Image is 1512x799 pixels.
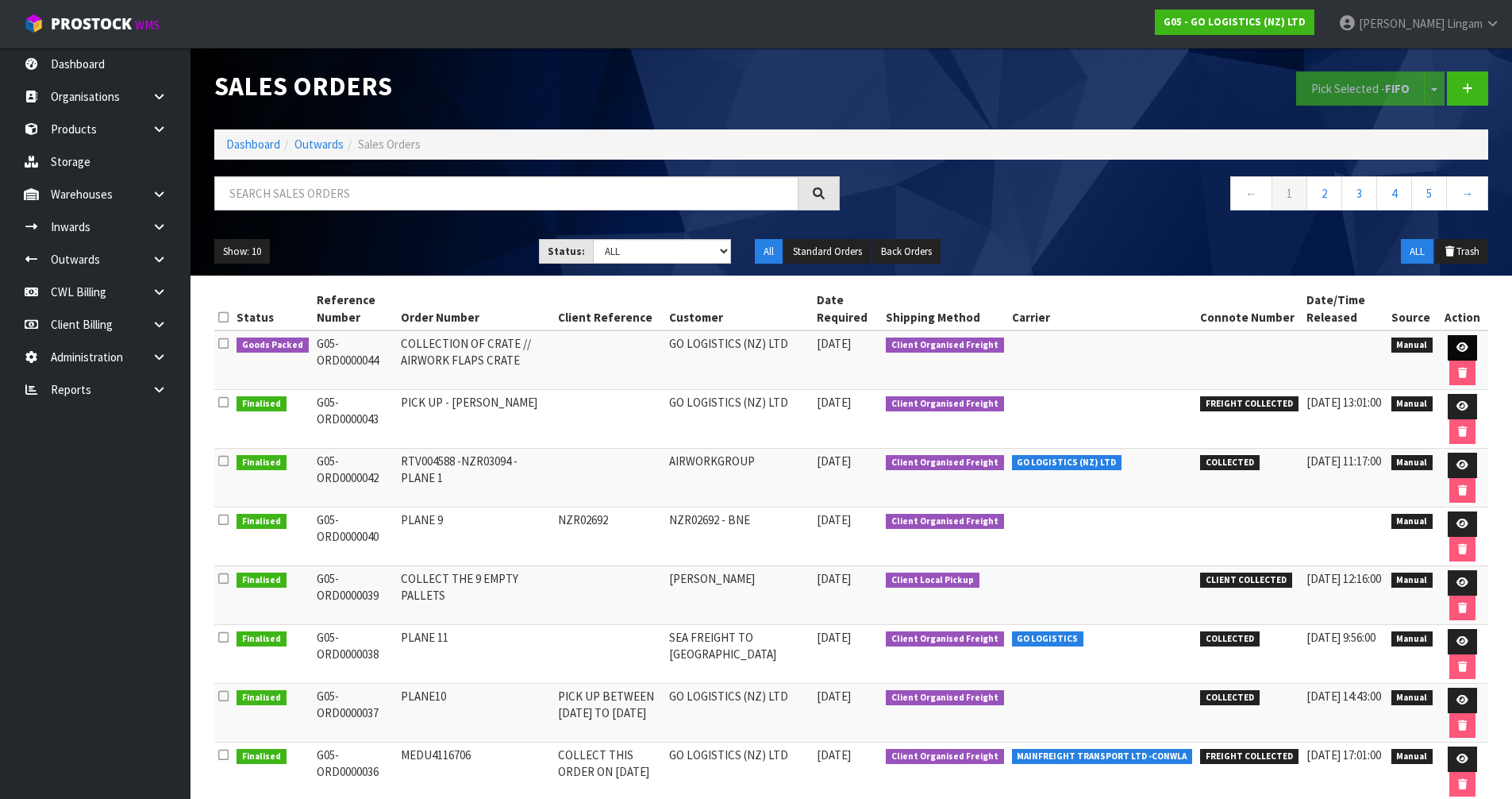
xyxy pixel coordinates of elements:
[1391,573,1433,589] span: Manual
[1437,288,1488,330] th: Action
[1012,749,1193,765] span: MAINFREIGHT TRANSPORT LTD -CONWLA
[135,17,160,33] small: WMS
[358,137,421,152] span: Sales Orders
[817,512,851,527] span: [DATE]
[1376,176,1412,210] a: 4
[886,338,1004,353] span: Client Organised Freight
[886,631,1004,647] span: Client Organised Freight
[665,625,814,684] td: SEA FREIGHT TO [GEOGRAPHIC_DATA]
[214,71,840,101] h1: Sales Orders
[665,566,814,625] td: [PERSON_NAME]
[237,514,287,530] span: Finalised
[1200,455,1260,471] span: COLLECTED
[1296,71,1425,106] button: Pick Selected -FIFO
[1196,288,1302,330] th: Connote Number
[214,176,798,210] input: Search sales orders
[1391,455,1433,471] span: Manual
[1008,288,1197,330] th: Carrier
[864,176,1489,215] nav: Page navigation
[237,749,287,765] span: Finalised
[1341,176,1377,210] a: 3
[1306,454,1381,469] span: [DATE] 11:17:00
[397,684,553,743] td: PLANE10
[237,455,287,471] span: Finalised
[872,239,941,264] button: Back Orders
[1306,630,1375,645] span: [DATE] 9:56:00
[397,508,553,566] td: PLANE 9
[313,288,398,330] th: Reference Number
[233,288,313,330] th: Status
[665,390,814,449] td: GO LOGISTICS (NZ) LTD
[1435,239,1488,264] button: Trash
[51,14,132,34] span: ProStock
[554,684,665,743] td: PICK UP BETWEEN [DATE] TO [DATE]
[1391,690,1433,706] span: Manual
[817,571,851,586] span: [DATE]
[1230,176,1272,210] a: ←
[237,631,287,647] span: Finalised
[397,288,553,330] th: Order Number
[1411,176,1447,210] a: 5
[397,390,553,449] td: PICK UP - [PERSON_NAME]
[886,455,1004,471] span: Client Organised Freight
[665,449,814,508] td: AIRWORKGROUP
[237,396,287,412] span: Finalised
[24,14,44,33] img: cube-alt.png
[817,395,851,410] span: [DATE]
[313,684,398,743] td: G05-ORD0000037
[554,508,665,566] td: NZR02692
[548,245,585,258] strong: Status:
[1359,16,1445,31] span: [PERSON_NAME]
[313,449,398,508] td: G05-ORD0000042
[1401,239,1433,264] button: ALL
[1272,176,1307,210] a: 1
[294,137,344,152] a: Outwards
[1306,395,1381,410] span: [DATE] 13:01:00
[817,689,851,704] span: [DATE]
[1306,176,1342,210] a: 2
[886,690,1004,706] span: Client Organised Freight
[1387,288,1437,330] th: Source
[397,625,553,684] td: PLANE 11
[882,288,1008,330] th: Shipping Method
[313,566,398,625] td: G05-ORD0000039
[1391,396,1433,412] span: Manual
[226,137,280,152] a: Dashboard
[665,508,814,566] td: NZR02692 - BNE
[1155,10,1314,35] a: G05 - GO LOGISTICS (NZ) LTD
[397,566,553,625] td: COLLECT THE 9 EMPTY PALLETS
[397,330,553,390] td: COLLECTION OF CRATE // AIRWORK FLAPS CRATE
[397,449,553,508] td: RTV004588 -NZR03094 -PLANE 1
[755,239,783,264] button: All
[1385,81,1410,96] strong: FIFO
[1306,571,1381,586] span: [DATE] 12:16:00
[1200,573,1292,589] span: CLIENT COLLECTED
[817,454,851,469] span: [DATE]
[665,288,814,330] th: Customer
[214,239,270,264] button: Show: 10
[1200,396,1298,412] span: FREIGHT COLLECTED
[313,330,398,390] td: G05-ORD0000044
[665,684,814,743] td: GO LOGISTICS (NZ) LTD
[886,749,1004,765] span: Client Organised Freight
[237,338,309,353] span: Goods Packed
[665,330,814,390] td: GO LOGISTICS (NZ) LTD
[1391,749,1433,765] span: Manual
[1200,690,1260,706] span: COLLECTED
[1447,16,1483,31] span: Lingam
[1446,176,1488,210] a: →
[886,573,979,589] span: Client Local Pickup
[1306,689,1381,704] span: [DATE] 14:43:00
[813,288,882,330] th: Date Required
[554,288,665,330] th: Client Reference
[313,508,398,566] td: G05-ORD0000040
[1302,288,1387,330] th: Date/Time Released
[886,514,1004,530] span: Client Organised Freight
[817,630,851,645] span: [DATE]
[1164,15,1306,29] strong: G05 - GO LOGISTICS (NZ) LTD
[313,625,398,684] td: G05-ORD0000038
[817,747,851,762] span: [DATE]
[1306,747,1381,762] span: [DATE] 17:01:00
[313,390,398,449] td: G05-ORD0000043
[1391,514,1433,530] span: Manual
